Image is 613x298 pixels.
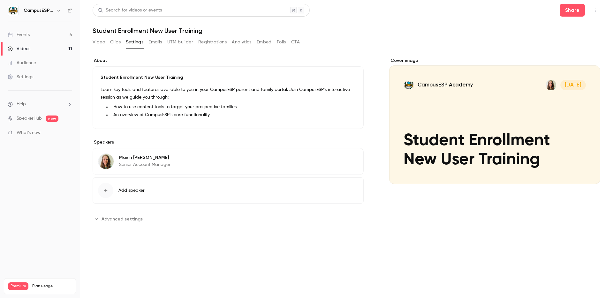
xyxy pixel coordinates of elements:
[8,60,36,66] div: Audience
[93,27,600,34] h1: Student Enrollment New User Training
[93,214,147,224] button: Advanced settings
[32,284,72,289] span: Plan usage
[93,37,105,47] button: Video
[93,177,364,204] button: Add speaker
[111,104,356,110] li: How to use content tools to target your prospective families
[64,130,72,136] iframe: Noticeable Trigger
[8,32,30,38] div: Events
[98,7,162,14] div: Search for videos or events
[17,101,26,108] span: Help
[148,37,162,47] button: Emails
[8,74,33,80] div: Settings
[119,154,170,161] p: Mairin [PERSON_NAME]
[93,148,364,175] div: Mairin MatthewsMairin [PERSON_NAME]Senior Account Manager
[110,37,121,47] button: Clips
[232,37,252,47] button: Analytics
[277,37,286,47] button: Polls
[17,130,41,136] span: What's new
[102,216,143,222] span: Advanced settings
[93,214,364,224] section: Advanced settings
[98,154,114,169] img: Mairin Matthews
[8,46,30,52] div: Videos
[101,86,356,101] p: Learn key tools and features available to you in your CampusESP parent and family portal. Join Ca...
[8,101,72,108] li: help-dropdown-opener
[17,115,42,122] a: SpeakerHub
[118,187,145,194] span: Add speaker
[8,5,18,16] img: CampusESP Academy
[111,112,356,118] li: An overview of CampusESP’s core functionality
[8,282,28,290] span: Premium
[24,7,54,14] h6: CampusESP Academy
[46,115,58,122] span: new
[93,139,364,145] label: Speakers
[119,161,170,168] p: Senior Account Manager
[590,5,600,15] button: Top Bar Actions
[257,37,272,47] button: Embed
[389,57,600,184] section: Cover image
[560,4,585,17] button: Share
[126,37,143,47] button: Settings
[291,37,300,47] button: CTA
[167,37,193,47] button: UTM builder
[198,37,227,47] button: Registrations
[101,74,356,81] p: Student Enrollment New User Training
[389,57,600,64] label: Cover image
[93,57,364,64] label: About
